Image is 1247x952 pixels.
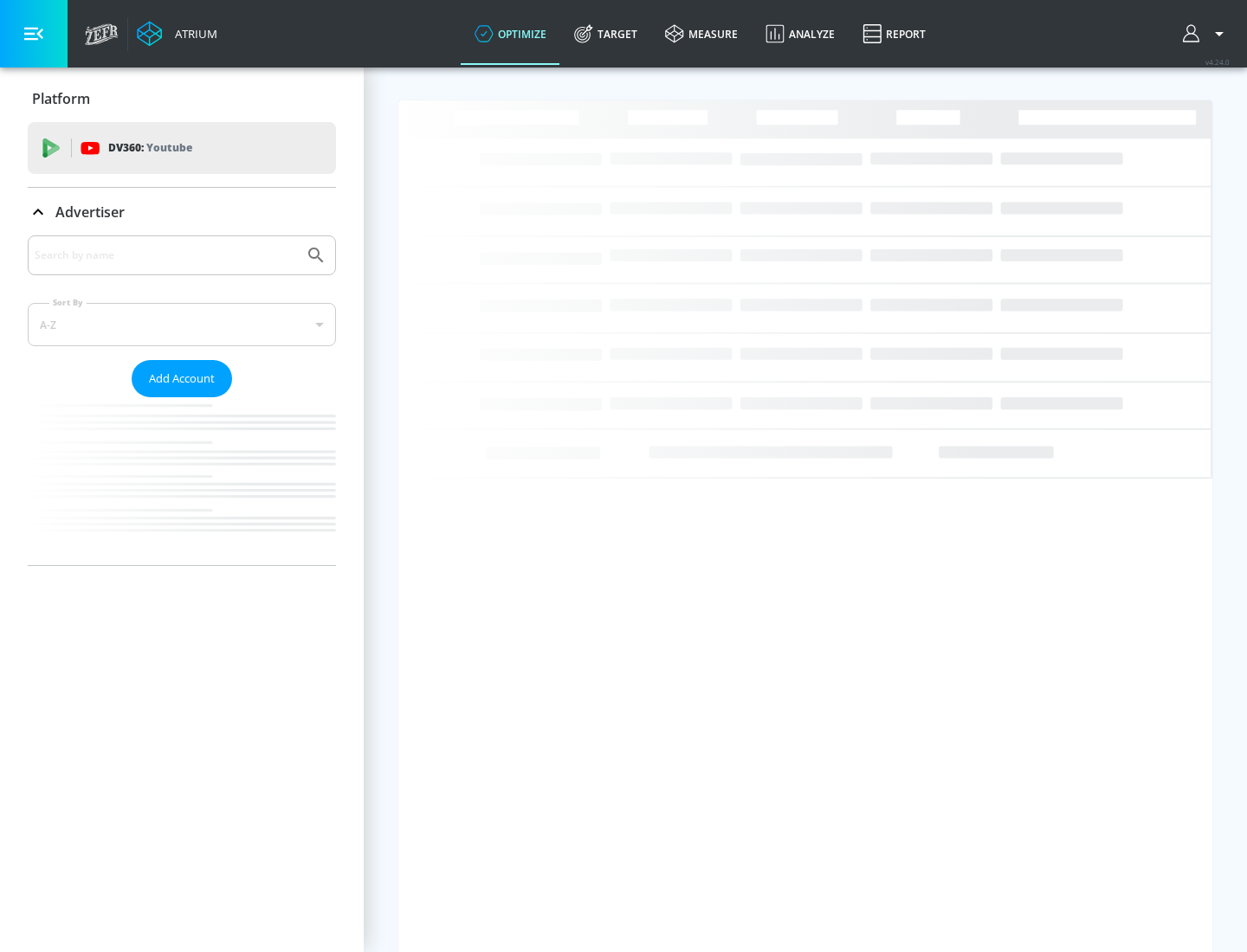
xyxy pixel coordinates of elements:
[849,3,940,65] a: Report
[35,244,297,267] input: Search by name
[137,21,217,47] a: Atrium
[49,297,87,308] label: Sort By
[149,369,215,389] span: Add Account
[28,74,336,123] div: Platform
[752,3,849,65] a: Analyze
[132,360,232,397] button: Add Account
[560,3,651,65] a: Target
[146,138,192,157] p: Youtube
[28,397,336,565] nav: list of Advertiser
[55,203,125,222] p: Advertiser
[28,303,336,346] div: A-Z
[28,188,336,236] div: Advertiser
[461,3,560,65] a: optimize
[108,138,192,158] p: DV360:
[168,26,217,42] div: Atrium
[1205,57,1230,67] span: v 4.24.0
[651,3,752,65] a: measure
[32,89,90,108] p: Platform
[28,122,336,174] div: DV360: Youtube
[28,235,336,565] div: Advertiser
